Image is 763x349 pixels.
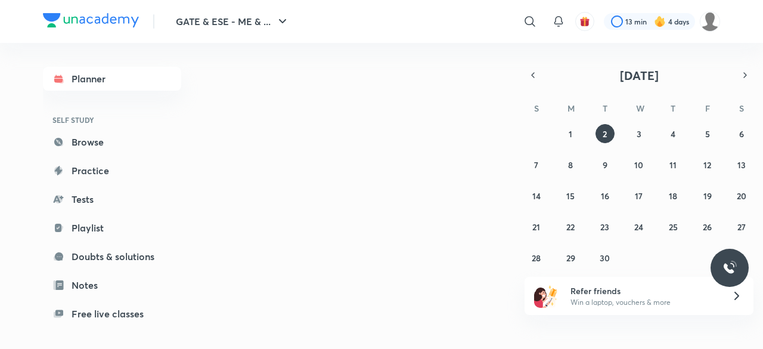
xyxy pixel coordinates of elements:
p: Win a laptop, vouchers & more [570,297,717,308]
abbr: September 25, 2025 [669,221,678,233]
button: September 28, 2025 [527,248,546,267]
a: Notes [43,273,181,297]
abbr: September 9, 2025 [603,159,607,171]
button: September 30, 2025 [595,248,615,267]
button: September 8, 2025 [561,155,580,174]
abbr: September 29, 2025 [566,252,575,264]
a: Company Logo [43,13,139,30]
abbr: Sunday [534,103,539,114]
button: September 13, 2025 [732,155,751,174]
abbr: September 17, 2025 [635,190,643,202]
button: September 5, 2025 [698,124,717,143]
button: September 19, 2025 [698,186,717,205]
abbr: Friday [705,103,710,114]
button: September 21, 2025 [527,217,546,236]
abbr: September 13, 2025 [737,159,746,171]
abbr: September 11, 2025 [669,159,677,171]
button: September 22, 2025 [561,217,580,236]
button: September 18, 2025 [663,186,683,205]
abbr: September 16, 2025 [601,190,609,202]
button: September 6, 2025 [732,124,751,143]
a: Doubts & solutions [43,245,181,268]
abbr: September 7, 2025 [534,159,538,171]
img: ttu [722,261,737,275]
abbr: September 1, 2025 [569,128,572,140]
button: September 24, 2025 [629,217,649,236]
a: Planner [43,67,181,91]
button: September 25, 2025 [663,217,683,236]
button: September 7, 2025 [527,155,546,174]
a: Browse [43,130,181,154]
button: September 23, 2025 [595,217,615,236]
abbr: September 22, 2025 [566,221,575,233]
h6: SELF STUDY [43,110,181,130]
img: referral [534,284,558,308]
abbr: September 23, 2025 [600,221,609,233]
abbr: September 20, 2025 [737,190,746,202]
button: September 29, 2025 [561,248,580,267]
abbr: Monday [567,103,575,114]
span: [DATE] [620,67,659,84]
abbr: September 18, 2025 [669,190,677,202]
button: GATE & ESE - ME & ... [169,10,297,33]
h6: Refer friends [570,285,717,297]
button: September 9, 2025 [595,155,615,174]
abbr: September 28, 2025 [532,252,541,264]
abbr: September 24, 2025 [634,221,643,233]
img: Gungun [700,11,720,32]
a: Free live classes [43,302,181,326]
button: September 4, 2025 [663,124,683,143]
img: streak [654,16,666,27]
abbr: September 15, 2025 [566,190,575,202]
button: September 1, 2025 [561,124,580,143]
button: September 3, 2025 [629,124,649,143]
button: September 12, 2025 [698,155,717,174]
img: Company Logo [43,13,139,27]
button: September 15, 2025 [561,186,580,205]
button: avatar [575,12,594,31]
abbr: September 3, 2025 [637,128,641,140]
abbr: September 19, 2025 [703,190,712,202]
abbr: September 21, 2025 [532,221,540,233]
abbr: Thursday [671,103,675,114]
abbr: September 12, 2025 [703,159,711,171]
img: avatar [579,16,590,27]
button: September 16, 2025 [595,186,615,205]
button: September 27, 2025 [732,217,751,236]
abbr: September 26, 2025 [703,221,712,233]
abbr: September 2, 2025 [603,128,607,140]
abbr: September 27, 2025 [737,221,746,233]
abbr: September 10, 2025 [634,159,643,171]
abbr: September 4, 2025 [671,128,675,140]
abbr: Wednesday [636,103,644,114]
a: Playlist [43,216,181,240]
abbr: September 6, 2025 [739,128,744,140]
button: September 14, 2025 [527,186,546,205]
a: Practice [43,159,181,183]
abbr: Tuesday [603,103,607,114]
abbr: September 14, 2025 [532,190,541,202]
abbr: September 5, 2025 [705,128,710,140]
button: September 2, 2025 [595,124,615,143]
button: September 11, 2025 [663,155,683,174]
button: [DATE] [541,67,737,84]
abbr: Saturday [739,103,744,114]
button: September 10, 2025 [629,155,649,174]
a: Tests [43,187,181,211]
button: September 20, 2025 [732,186,751,205]
button: September 17, 2025 [629,186,649,205]
button: September 26, 2025 [698,217,717,236]
abbr: September 30, 2025 [600,252,610,264]
abbr: September 8, 2025 [568,159,573,171]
